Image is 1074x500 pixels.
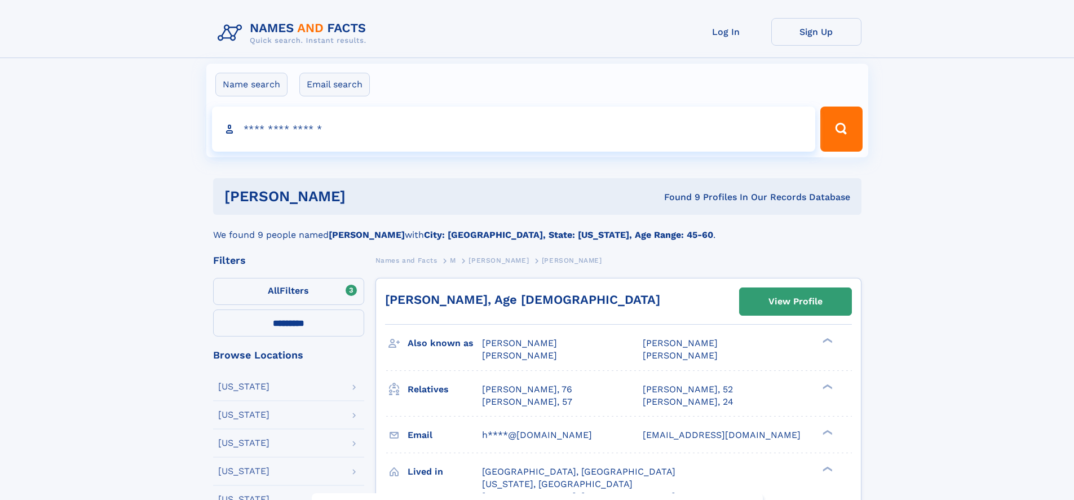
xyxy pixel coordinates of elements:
[820,465,833,472] div: ❯
[820,428,833,436] div: ❯
[213,278,364,305] label: Filters
[643,338,718,348] span: [PERSON_NAME]
[218,467,269,476] div: [US_STATE]
[218,410,269,419] div: [US_STATE]
[450,256,456,264] span: M
[482,479,633,489] span: [US_STATE], [GEOGRAPHIC_DATA]
[213,255,364,266] div: Filters
[215,73,288,96] label: Name search
[469,256,529,264] span: [PERSON_NAME]
[268,285,280,296] span: All
[542,256,602,264] span: [PERSON_NAME]
[643,350,718,361] span: [PERSON_NAME]
[218,439,269,448] div: [US_STATE]
[385,293,660,307] a: [PERSON_NAME], Age [DEMOGRAPHIC_DATA]
[424,229,713,240] b: City: [GEOGRAPHIC_DATA], State: [US_STATE], Age Range: 45-60
[213,18,375,48] img: Logo Names and Facts
[740,288,851,315] a: View Profile
[771,18,861,46] a: Sign Up
[329,229,405,240] b: [PERSON_NAME]
[213,350,364,360] div: Browse Locations
[469,253,529,267] a: [PERSON_NAME]
[820,383,833,390] div: ❯
[408,380,482,399] h3: Relatives
[408,462,482,481] h3: Lived in
[820,107,862,152] button: Search Button
[482,396,572,408] a: [PERSON_NAME], 57
[820,337,833,344] div: ❯
[213,215,861,242] div: We found 9 people named with .
[768,289,823,315] div: View Profile
[299,73,370,96] label: Email search
[482,383,572,396] a: [PERSON_NAME], 76
[643,396,733,408] a: [PERSON_NAME], 24
[224,189,505,203] h1: [PERSON_NAME]
[681,18,771,46] a: Log In
[375,253,437,267] a: Names and Facts
[482,350,557,361] span: [PERSON_NAME]
[450,253,456,267] a: M
[643,383,733,396] a: [PERSON_NAME], 52
[408,334,482,353] h3: Also known as
[218,382,269,391] div: [US_STATE]
[482,466,675,477] span: [GEOGRAPHIC_DATA], [GEOGRAPHIC_DATA]
[505,191,850,203] div: Found 9 Profiles In Our Records Database
[212,107,816,152] input: search input
[408,426,482,445] h3: Email
[482,338,557,348] span: [PERSON_NAME]
[643,430,801,440] span: [EMAIL_ADDRESS][DOMAIN_NAME]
